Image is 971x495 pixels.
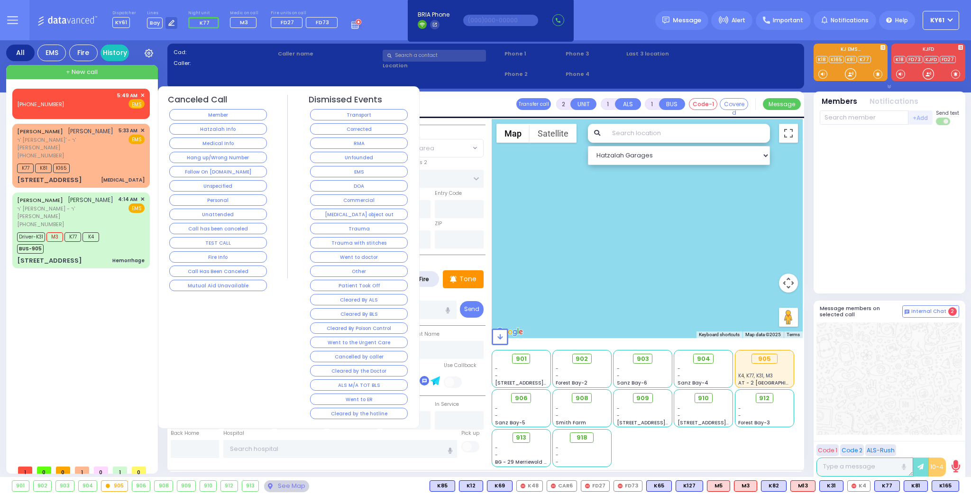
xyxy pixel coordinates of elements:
[761,480,787,492] div: K82
[662,17,669,24] img: message.svg
[617,365,620,372] span: -
[751,354,778,364] div: 905
[845,56,857,63] a: K81
[487,480,513,492] div: K69
[852,484,856,488] img: red-radio-icon.svg
[221,481,238,491] div: 912
[504,50,562,58] span: Phone 1
[932,480,959,492] div: BLS
[495,444,498,451] span: -
[310,180,408,192] button: DOA
[169,137,267,149] button: Medical Info
[617,412,620,419] span: -
[383,62,502,70] label: Location
[570,98,596,110] button: UNIT
[53,164,70,173] span: K165
[816,444,839,456] button: Code 1
[64,232,81,242] span: K77
[829,56,844,63] a: K165
[614,480,642,492] div: FD73
[516,98,551,110] button: Transfer call
[310,394,408,405] button: Went to ER
[200,19,210,27] span: K77
[790,480,815,492] div: ALS
[678,419,767,426] span: [STREET_ADDRESS][PERSON_NAME]
[430,480,455,492] div: K85
[169,280,267,291] button: Mutual Aid Unavailable
[773,16,803,25] span: Important
[761,480,787,492] div: BLS
[734,480,757,492] div: M3
[310,351,408,362] button: Cancelled by caller
[689,98,717,110] button: Code-1
[435,401,459,408] label: In Service
[895,16,908,25] span: Help
[118,196,137,203] span: 4:14 AM
[905,310,909,314] img: comment-alt.png
[310,137,408,149] button: RMA
[310,266,408,277] button: Other
[924,56,939,63] a: KJFD
[310,365,408,376] button: Cleared by the Doctor
[17,256,82,266] div: [STREET_ADDRESS]
[310,251,408,263] button: Went to doctor
[430,480,455,492] div: BLS
[79,481,97,491] div: 904
[940,56,956,63] a: FD27
[169,166,267,177] button: Follow On [DOMAIN_NAME]
[460,301,484,318] button: Send
[223,440,457,458] input: Search hospital
[820,305,902,318] h5: Message members on selected call
[310,294,408,305] button: Cleared By ALS
[68,196,113,204] span: [PERSON_NAME]
[617,405,620,412] span: -
[904,480,928,492] div: BLS
[763,98,801,110] button: Message
[577,433,587,442] span: 918
[17,136,115,152] span: ר' [PERSON_NAME]' - ר' [PERSON_NAME]
[576,354,588,364] span: 902
[17,244,44,254] span: BUS-905
[69,45,98,61] div: Fire
[230,10,260,16] label: Medic on call
[177,481,195,491] div: 909
[551,484,556,488] img: red-radio-icon.svg
[738,379,808,386] span: AT - 2 [GEOGRAPHIC_DATA]
[310,280,408,291] button: Patient Took Off
[140,195,145,203] span: ✕
[66,67,98,77] span: + New call
[615,98,641,110] button: ALS
[496,124,530,143] button: Show street map
[720,98,748,110] button: Covered
[310,123,408,135] button: Corrected
[17,175,82,185] div: [STREET_ADDRESS]
[35,164,52,173] span: K81
[242,481,259,491] div: 913
[515,394,528,403] span: 906
[240,18,248,26] span: M3
[678,405,680,412] span: -
[556,451,608,458] div: -
[147,10,178,16] label: Lines
[18,467,32,474] span: 1
[907,56,923,63] a: FD73
[556,444,608,451] div: -
[494,326,525,338] a: Open this area in Google Maps (opens a new window)
[698,394,709,403] span: 910
[310,152,408,163] button: Unfounded
[646,480,672,492] div: K65
[17,128,63,135] a: [PERSON_NAME]
[516,354,527,364] span: 901
[819,480,843,492] div: BLS
[566,50,623,58] span: Phone 3
[463,15,538,26] input: (000)000-00000
[200,481,217,491] div: 910
[874,480,900,492] div: K77
[132,101,142,108] u: EMS
[68,127,113,135] span: [PERSON_NAME]
[112,257,145,264] div: Hemorrhage
[310,109,408,120] button: Transport
[147,18,163,28] span: Bay
[281,18,294,26] span: FD27
[530,124,577,143] button: Show satellite imagery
